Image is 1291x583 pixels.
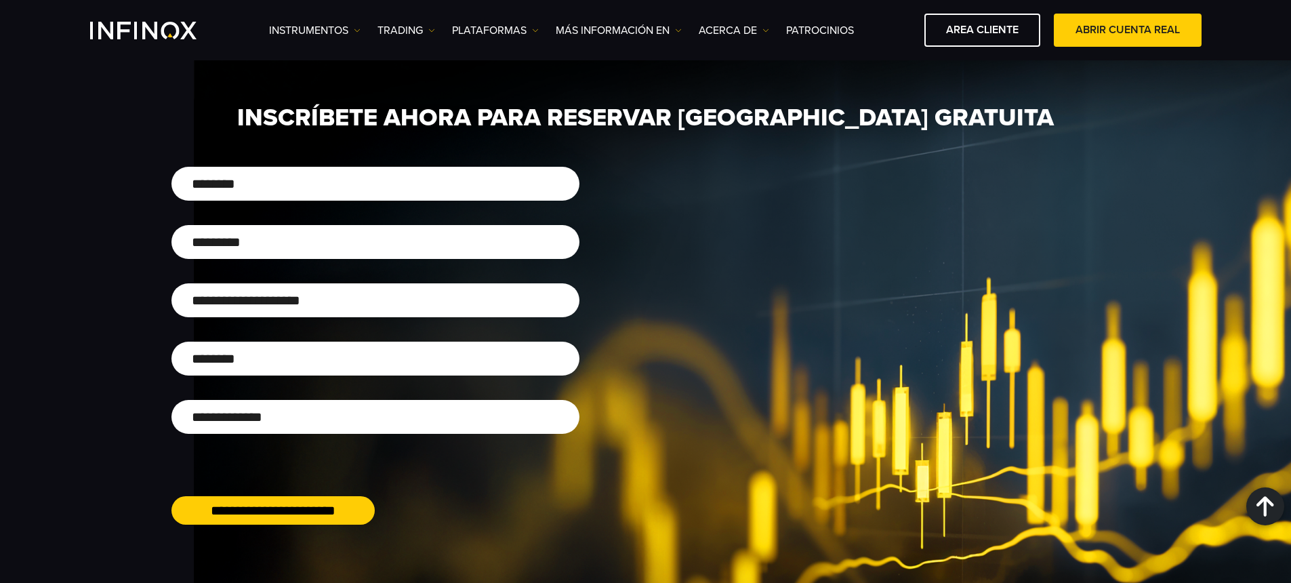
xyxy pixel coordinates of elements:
[924,14,1040,47] a: AREA CLIENTE
[786,22,854,39] a: Patrocinios
[699,22,769,39] a: ACERCA DE
[1054,14,1202,47] a: ABRIR CUENTA REAL
[269,22,361,39] a: Instrumentos
[90,22,228,39] a: INFINOX Logo
[452,22,539,39] a: PLATAFORMAS
[556,22,682,39] a: Más información en
[377,22,435,39] a: TRADING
